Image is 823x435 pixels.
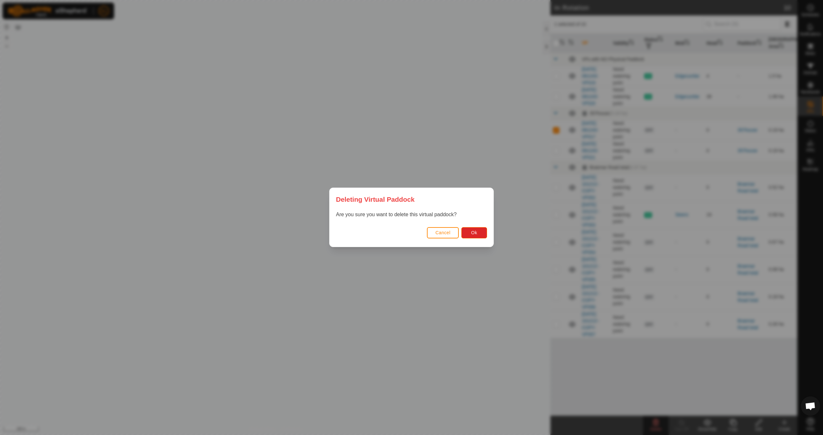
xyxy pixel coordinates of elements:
button: Ok [461,227,487,238]
div: Open chat [801,396,820,416]
p: Are you sure you want to delete this virtual paddock? [336,211,487,219]
span: Ok [471,230,477,236]
button: Cancel [427,227,459,238]
span: Cancel [435,230,450,236]
span: Deleting Virtual Paddock [336,194,415,204]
